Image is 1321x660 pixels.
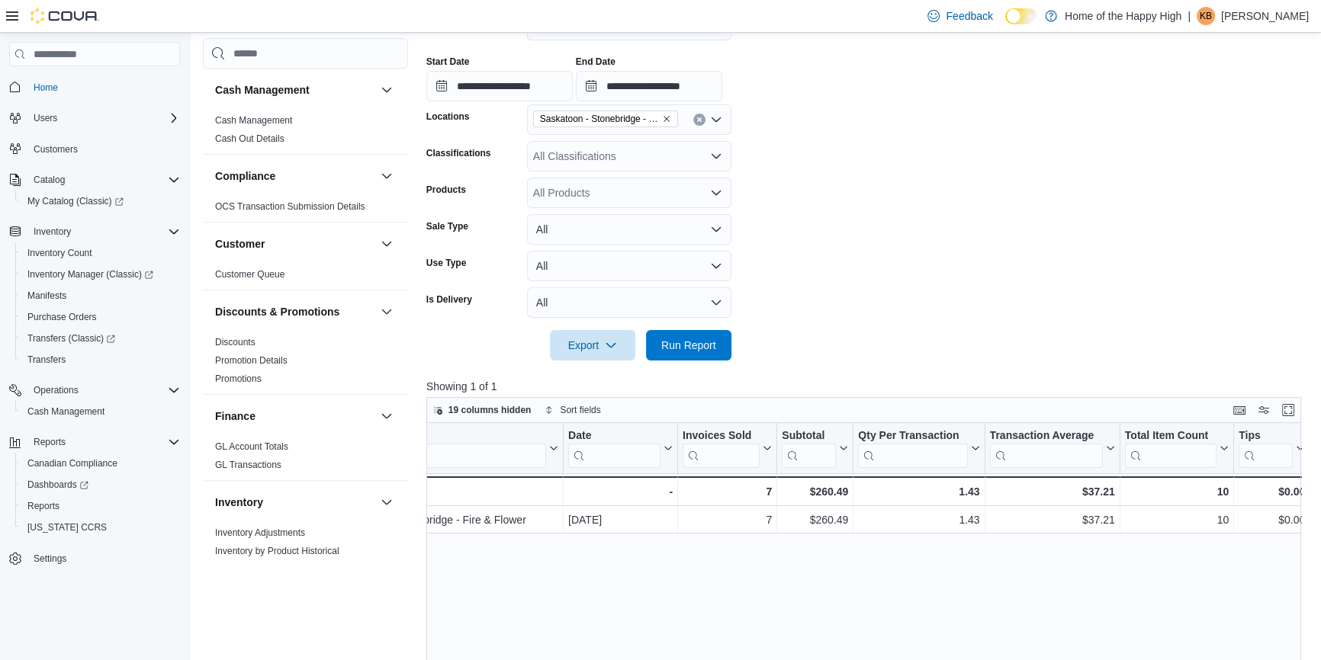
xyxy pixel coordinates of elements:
button: All [527,251,731,281]
h3: Compliance [215,168,275,184]
button: Display options [1255,401,1273,419]
span: Inventory Count [27,247,92,259]
h3: Cash Management [215,82,310,98]
button: Clear input [693,114,705,126]
span: Reports [27,500,59,512]
div: [DATE] [568,511,673,529]
a: Purchase Orders [21,308,103,326]
button: Location [336,429,558,468]
button: Reports [27,433,72,451]
span: Settings [34,553,66,565]
span: Inventory Adjustments [215,527,305,539]
div: Saskatoon - Stonebridge - Fire & Flower [336,511,558,529]
button: Finance [378,407,396,425]
button: Discounts & Promotions [215,304,374,319]
button: Users [3,107,186,129]
div: Date [568,429,660,468]
button: Compliance [378,167,396,185]
button: Inventory [3,221,186,242]
input: Press the down key to open a popover containing a calendar. [576,71,722,101]
img: Cova [31,8,99,24]
label: End Date [576,56,616,68]
button: Open list of options [710,187,722,199]
a: Discounts [215,337,256,348]
span: Home [27,77,180,96]
div: Date [568,429,660,444]
button: Inventory Count [15,242,186,264]
span: Operations [27,381,180,399]
button: Finance [215,408,374,424]
span: Reports [21,497,180,515]
p: Home of the Happy High [1065,7,1181,25]
span: Washington CCRS [21,518,180,537]
div: Location [336,429,546,444]
span: Dark Mode [1005,24,1006,25]
span: Transfers [21,351,180,369]
button: Cash Management [378,81,396,99]
span: My Catalog (Classic) [27,195,124,207]
div: $0.00 [1239,482,1305,501]
div: 10 [1125,511,1229,529]
span: Discounts [215,336,256,348]
a: Canadian Compliance [21,454,124,473]
input: Press the down key to open a popover containing a calendar. [426,71,573,101]
button: Qty Per Transaction [858,429,979,468]
a: Settings [27,549,72,568]
div: Customer [203,265,408,290]
div: 7 [683,511,772,529]
span: [US_STATE] CCRS [27,521,107,533]
button: All [527,214,731,245]
div: Transaction Average [989,429,1102,468]
span: Manifests [21,287,180,305]
a: Promotion Details [215,355,288,366]
span: Saskatoon - Stonebridge - Fire & Flower [533,111,678,127]
div: Qty Per Transaction [858,429,967,444]
span: Cash Out Details [215,133,284,145]
span: 19 columns hidden [448,404,532,416]
a: OCS Transaction Submission Details [215,201,365,212]
div: Subtotal [782,429,836,468]
div: $37.21 [989,511,1114,529]
span: Sort fields [560,404,600,416]
span: Canadian Compliance [21,454,180,473]
span: Saskatoon - Stonebridge - Fire & Flower [540,111,659,127]
button: Customer [378,235,396,253]
div: - [568,482,673,501]
div: Tips [1239,429,1293,468]
div: Invoices Sold [683,429,760,468]
div: 1.43 [858,482,979,501]
span: Manifests [27,290,66,302]
div: $0.00 [1239,511,1305,529]
button: Tips [1239,429,1305,468]
div: Finance [203,437,408,480]
button: Settings [3,547,186,569]
div: Location [336,429,546,468]
span: My Catalog (Classic) [21,192,180,210]
button: Inventory [215,495,374,510]
button: Cash Management [15,401,186,422]
label: Is Delivery [426,293,472,306]
a: Transfers [21,351,72,369]
button: All [527,287,731,318]
button: Enter fullscreen [1279,401,1297,419]
div: Totals [335,482,558,501]
button: Purchase Orders [15,306,186,328]
h3: Discounts & Promotions [215,304,339,319]
button: Invoices Sold [683,429,772,468]
div: Discounts & Promotions [203,333,408,394]
a: Dashboards [15,474,186,495]
span: Users [34,112,57,124]
button: Customer [215,236,374,252]
a: Transfers (Classic) [21,329,121,348]
span: Customers [34,143,78,155]
button: Total Item Count [1125,429,1229,468]
label: Products [426,184,466,196]
span: Inventory [27,223,180,241]
div: Cash Management [203,111,408,154]
span: Transfers (Classic) [21,329,180,348]
div: 10 [1125,482,1229,501]
label: Classifications [426,147,491,159]
div: $260.49 [782,482,848,501]
button: Inventory [27,223,77,241]
button: Operations [27,381,85,399]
